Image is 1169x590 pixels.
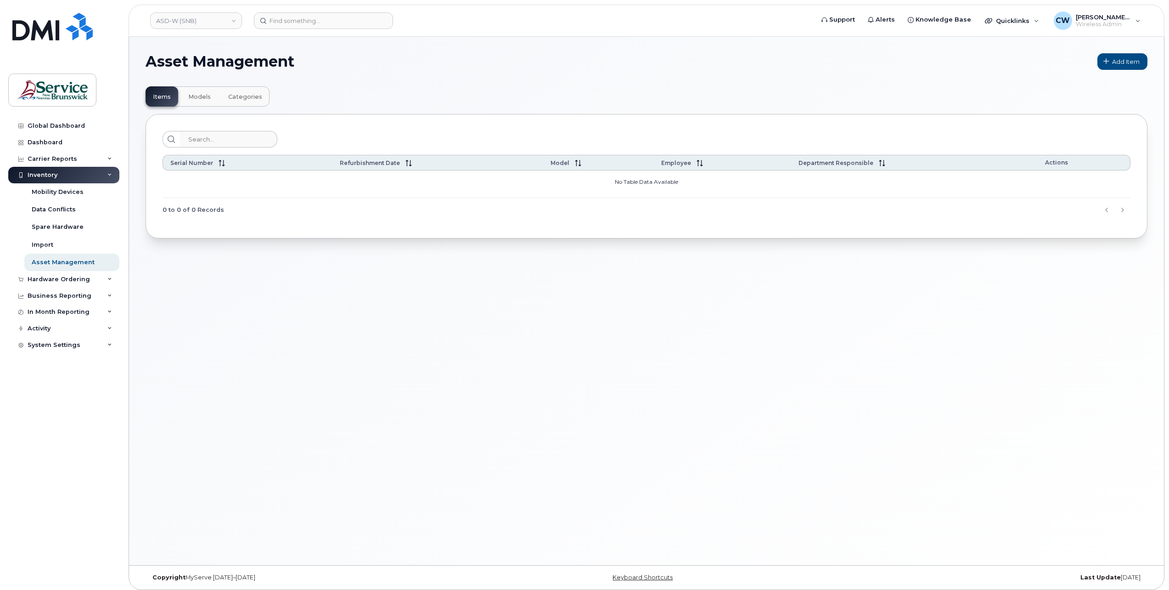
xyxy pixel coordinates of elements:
strong: Last Update [1080,574,1121,581]
span: Model [551,159,569,166]
span: Department Responsible [798,159,873,166]
span: Actions [1045,159,1068,166]
input: Search... [180,131,277,147]
span: Refurbishment Date [340,159,400,166]
a: Keyboard Shortcuts [613,574,673,581]
span: Models [188,93,211,101]
span: Employee [661,159,691,166]
span: 0 to 0 of 0 Records [163,203,224,217]
span: Categories [228,93,262,101]
span: Serial Number [170,159,213,166]
span: Asset Management [146,55,294,68]
div: MyServe [DATE]–[DATE] [146,574,479,581]
span: Add Item [1112,57,1140,66]
td: No Table Data Available [163,170,1130,198]
div: [DATE] [814,574,1147,581]
a: Add Item [1097,53,1147,70]
strong: Copyright [152,574,185,581]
